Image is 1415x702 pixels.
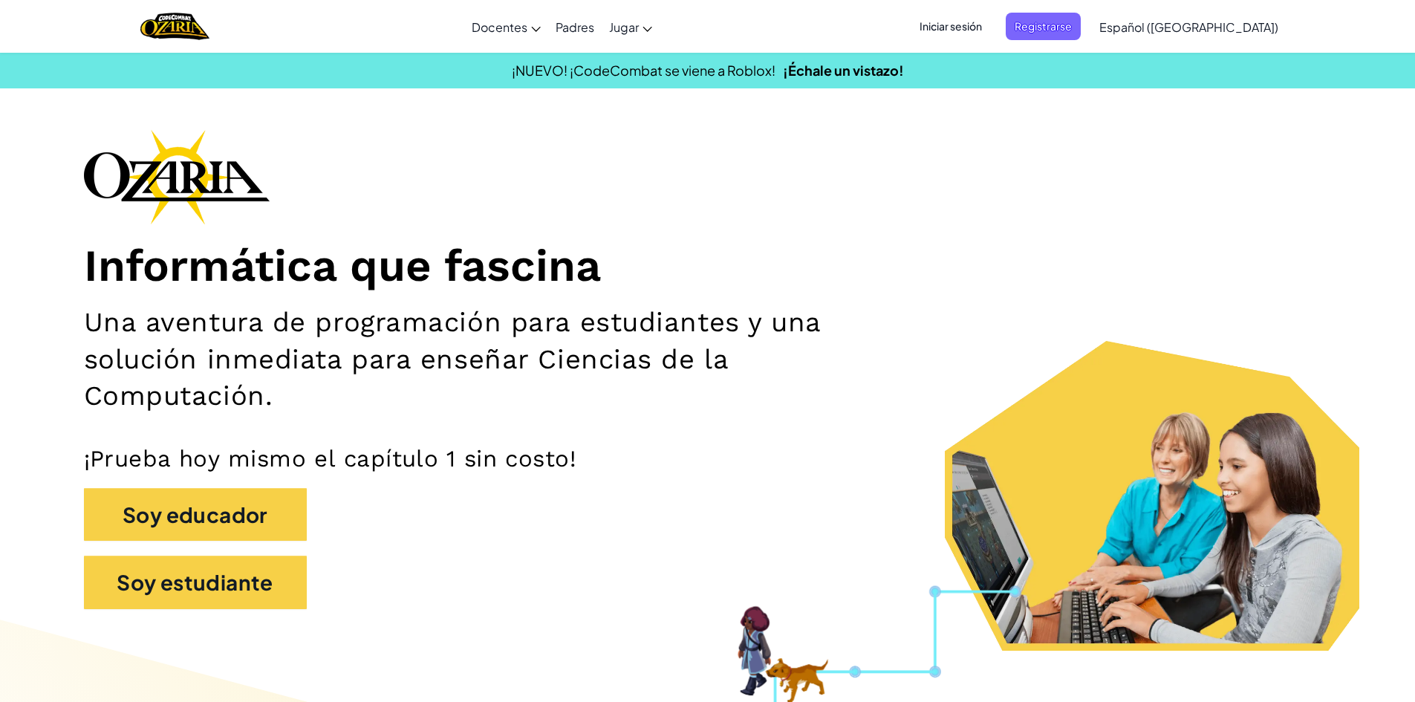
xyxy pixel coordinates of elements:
[84,239,1332,293] h1: Informática que fascina
[1092,7,1286,47] a: Español ([GEOGRAPHIC_DATA])
[1006,13,1081,40] button: Registrarse
[84,488,307,542] button: Soy educador
[140,11,209,42] img: Home
[783,62,904,79] a: ¡Échale un vistazo!
[140,11,209,42] a: Ozaria by CodeCombat logo
[911,13,991,40] button: Iniciar sesión
[84,556,307,609] button: Soy estudiante
[84,444,1332,473] p: ¡Prueba hoy mismo el capítulo 1 sin costo!
[609,19,639,35] span: Jugar
[472,19,527,35] span: Docentes
[464,7,548,47] a: Docentes
[548,7,602,47] a: Padres
[602,7,660,47] a: Jugar
[84,129,270,224] img: Ozaria branding logo
[512,62,775,79] span: ¡NUEVO! ¡CodeCombat se viene a Roblox!
[84,304,920,414] h2: Una aventura de programación para estudiantes y una solución inmediata para enseñar Ciencias de l...
[1099,19,1278,35] span: Español ([GEOGRAPHIC_DATA])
